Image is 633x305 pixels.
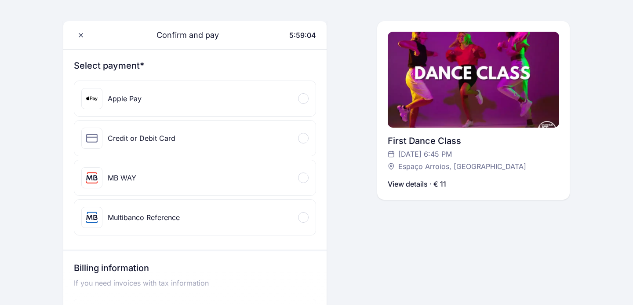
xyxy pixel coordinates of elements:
span: Confirm and pay [146,29,219,41]
h3: Billing information [74,262,316,278]
h3: Select payment* [74,59,316,72]
p: If you need invoices with tax information [74,278,316,295]
div: First Dance Class [388,135,559,147]
div: MB WAY [108,173,136,183]
div: Multibanco Reference [108,212,180,223]
span: Espaço Arroios, [GEOGRAPHIC_DATA] [398,161,526,172]
div: Credit or Debit Card [108,133,175,143]
span: 5:59:04 [289,31,316,40]
span: [DATE] 6:45 PM [398,149,452,159]
div: Apple Pay [108,93,142,104]
p: View details · € 11 [388,179,446,189]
